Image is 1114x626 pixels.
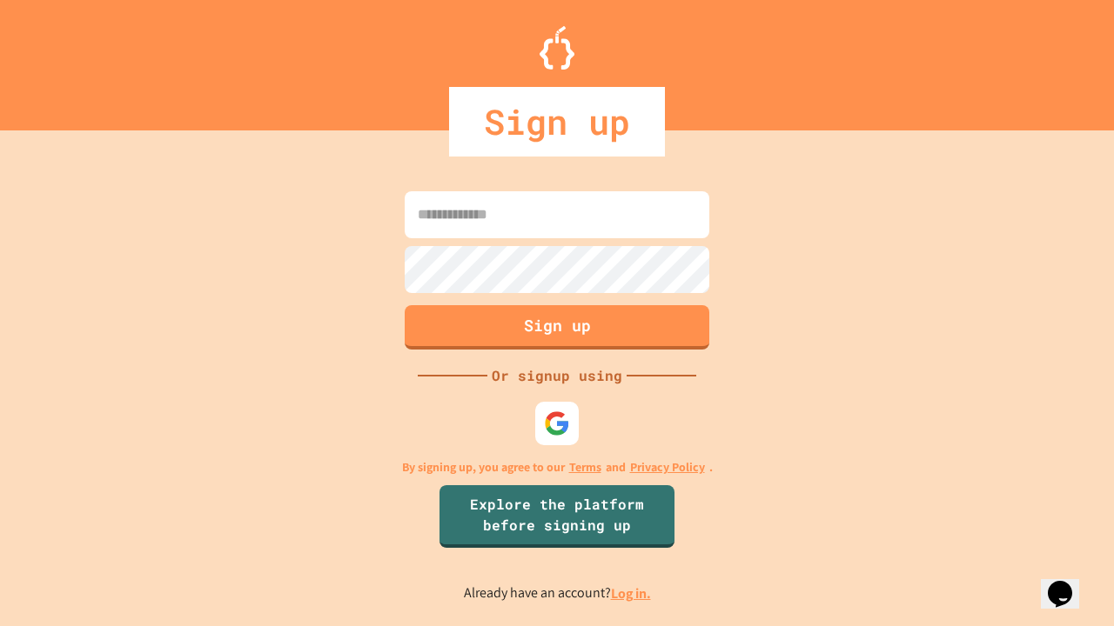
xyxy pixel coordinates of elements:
[611,584,651,603] a: Log in.
[440,485,674,548] a: Explore the platform before signing up
[630,458,705,476] a: Privacy Policy
[405,305,709,350] button: Sign up
[569,458,601,476] a: Terms
[1041,556,1097,609] iframe: chat widget
[449,87,665,156] div: Sign up
[544,410,570,436] img: google-icon.svg
[464,583,651,604] p: Already have an account?
[402,458,713,476] p: By signing up, you agree to our and .
[540,26,574,70] img: Logo.svg
[487,365,627,386] div: Or signup using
